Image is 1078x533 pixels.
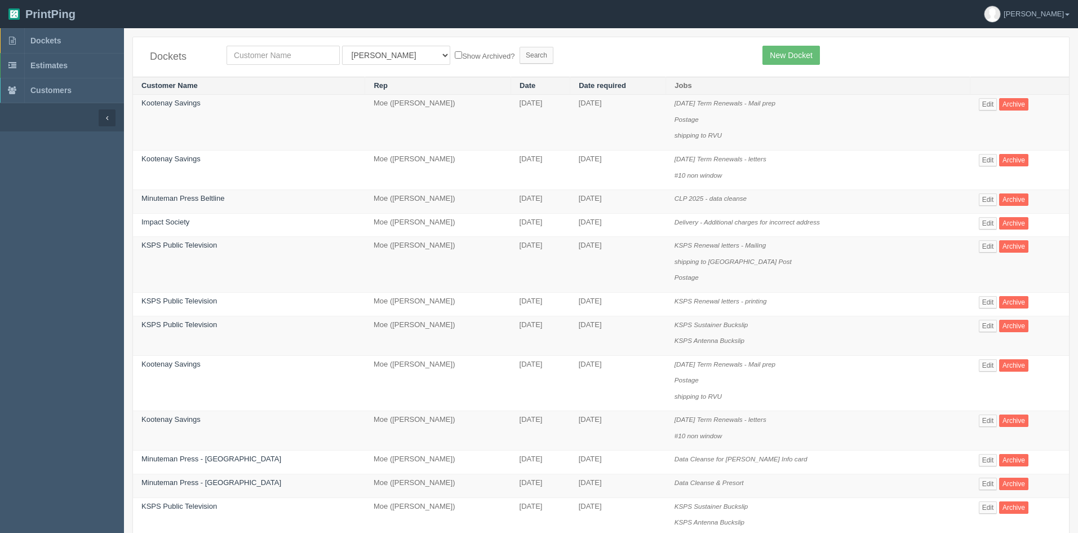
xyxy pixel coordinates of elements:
td: [DATE] [570,474,666,498]
i: #10 non window [675,171,722,179]
a: Date required [579,81,626,90]
td: [DATE] [511,95,570,151]
h4: Dockets [150,51,210,63]
input: Search [520,47,553,64]
a: Edit [979,154,997,166]
a: Archive [999,154,1028,166]
td: Moe ([PERSON_NAME]) [365,316,511,355]
i: [DATE] Term Renewals - letters [675,416,766,423]
a: Edit [979,454,997,466]
i: Postage [675,274,699,281]
td: Moe ([PERSON_NAME]) [365,451,511,474]
i: Data Cleanse for [PERSON_NAME] Info card [675,455,808,462]
a: Edit [979,296,997,309]
i: KSPS Sustainer Buckslip [675,503,748,510]
a: Archive [999,478,1028,490]
td: [DATE] [570,95,666,151]
i: KSPS Antenna Buckslip [675,518,744,526]
td: [DATE] [570,411,666,451]
a: Archive [999,501,1028,514]
i: KSPS Renewal letters - printing [675,297,767,305]
td: [DATE] [570,213,666,237]
i: KSPS Antenna Buckslip [675,337,744,344]
a: Edit [979,217,997,230]
td: [DATE] [570,292,666,316]
td: [DATE] [511,451,570,474]
a: Archive [999,320,1028,332]
td: [DATE] [511,151,570,190]
a: Edit [979,359,997,372]
i: Postage [675,376,699,384]
td: [DATE] [511,190,570,214]
td: [DATE] [570,237,666,293]
a: Edit [979,478,997,490]
td: Moe ([PERSON_NAME]) [365,474,511,498]
a: Customer Name [141,81,198,90]
i: [DATE] Term Renewals - letters [675,155,766,162]
a: Impact Society [141,218,189,226]
img: logo-3e63b451c926e2ac314895c53de4908e5d424f24456219fb08d385ab2e579770.png [8,8,20,20]
td: [DATE] [511,316,570,355]
a: Kootenay Savings [141,99,201,107]
td: Moe ([PERSON_NAME]) [365,190,511,214]
span: Estimates [30,61,68,70]
td: Moe ([PERSON_NAME]) [365,411,511,451]
span: Customers [30,86,72,95]
i: [DATE] Term Renewals - Mail prep [675,99,775,107]
i: [DATE] Term Renewals - Mail prep [675,360,775,368]
a: Kootenay Savings [141,155,201,163]
a: Edit [979,415,997,427]
td: Moe ([PERSON_NAME]) [365,237,511,293]
td: Moe ([PERSON_NAME]) [365,151,511,190]
a: Archive [999,296,1028,309]
th: Jobs [666,77,970,95]
td: Moe ([PERSON_NAME]) [365,355,511,411]
a: Minuteman Press - [GEOGRAPHIC_DATA] [141,478,281,487]
i: KSPS Renewal letters - Mailing [675,241,766,249]
a: Archive [999,240,1028,253]
i: #10 non window [675,432,722,439]
a: Archive [999,193,1028,206]
td: [DATE] [570,355,666,411]
i: shipping to RVU [675,131,722,139]
input: Show Archived? [455,51,462,59]
a: Archive [999,217,1028,230]
a: New Docket [762,46,819,65]
td: Moe ([PERSON_NAME]) [365,292,511,316]
a: KSPS Public Television [141,320,217,329]
td: [DATE] [570,316,666,355]
td: [DATE] [570,151,666,190]
a: KSPS Public Television [141,502,217,510]
a: Edit [979,320,997,332]
i: Delivery - Additional charges for incorrect address [675,218,820,226]
td: Moe ([PERSON_NAME]) [365,213,511,237]
i: CLP 2025 - data cleanse [675,195,747,202]
a: Archive [999,415,1028,427]
a: Kootenay Savings [141,415,201,424]
a: Archive [999,359,1028,372]
td: [DATE] [511,213,570,237]
td: [DATE] [570,451,666,474]
a: Kootenay Savings [141,360,201,368]
a: Edit [979,501,997,514]
label: Show Archived? [455,49,514,62]
a: KSPS Public Television [141,297,217,305]
a: Date [520,81,535,90]
img: avatar_default-7531ab5dedf162e01f1e0bb0964e6a185e93c5c22dfe317fb01d7f8cd2b1632c.jpg [984,6,1000,22]
td: [DATE] [511,237,570,293]
i: KSPS Sustainer Buckslip [675,321,748,328]
a: Edit [979,193,997,206]
a: Edit [979,240,997,253]
a: Edit [979,98,997,111]
td: [DATE] [511,292,570,316]
i: Data Cleanse & Presort [675,479,744,486]
a: Archive [999,454,1028,466]
i: shipping to [GEOGRAPHIC_DATA] Post [675,258,792,265]
input: Customer Name [227,46,340,65]
td: [DATE] [511,355,570,411]
i: Postage [675,116,699,123]
td: [DATE] [511,411,570,451]
a: KSPS Public Television [141,241,217,249]
a: Minuteman Press - [GEOGRAPHIC_DATA] [141,455,281,463]
span: Dockets [30,36,61,45]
